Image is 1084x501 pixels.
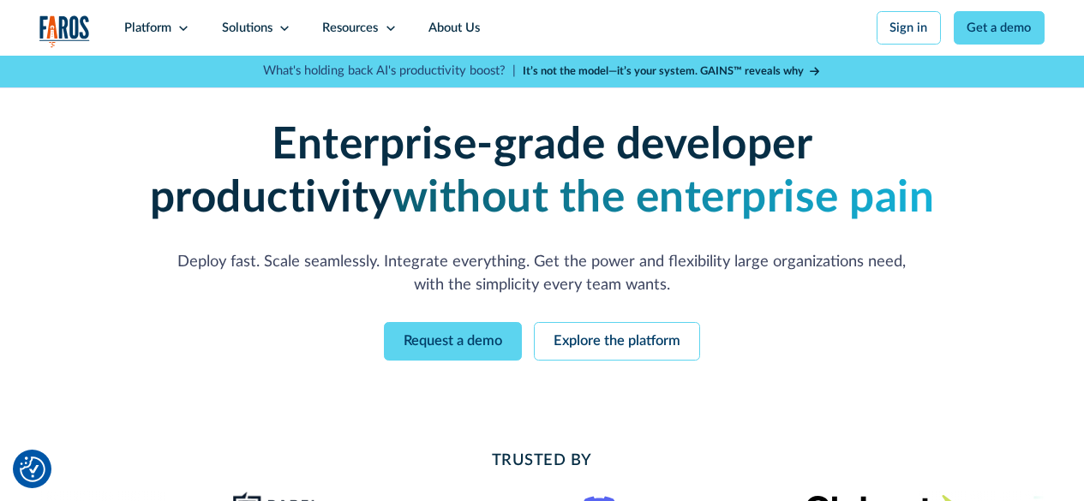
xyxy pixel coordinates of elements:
[384,322,522,361] a: Request a demo
[165,449,919,472] h2: Trusted By
[20,456,45,482] img: Revisit consent button
[392,176,935,220] strong: without the enterprise pain
[523,66,804,76] strong: It’s not the model—it’s your system. GAINS™ reveals why
[523,63,821,80] a: It’s not the model—it’s your system. GAINS™ reveals why
[124,19,171,38] div: Platform
[534,322,700,361] a: Explore the platform
[877,11,941,45] a: Sign in
[39,15,90,48] a: home
[165,250,919,297] p: Deploy fast. Scale seamlessly. Integrate everything. Get the power and flexibility large organiza...
[150,123,812,220] strong: Enterprise-grade developer productivity
[39,15,90,48] img: Logo of the analytics and reporting company Faros.
[222,19,272,38] div: Solutions
[954,11,1045,45] a: Get a demo
[263,62,516,81] p: What's holding back AI's productivity boost? |
[20,456,45,482] button: Cookie Settings
[322,19,378,38] div: Resources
